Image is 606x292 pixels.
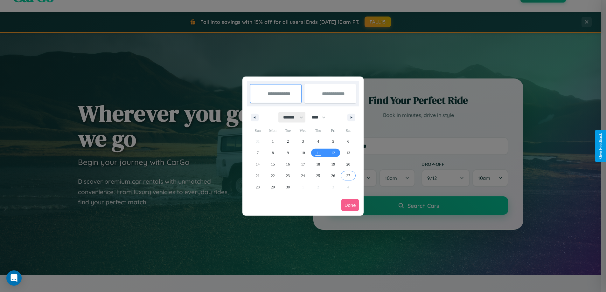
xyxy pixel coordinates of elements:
span: 5 [332,136,334,147]
span: 11 [316,147,320,159]
span: 20 [346,159,350,170]
span: 14 [256,159,260,170]
button: 17 [296,159,310,170]
span: 17 [301,159,305,170]
span: 3 [302,136,304,147]
span: Sat [341,126,356,136]
button: 7 [250,147,265,159]
span: Fri [326,126,341,136]
button: Done [341,199,359,211]
span: 9 [287,147,289,159]
button: 23 [280,170,295,181]
div: Open Intercom Messenger [6,270,22,286]
span: 15 [271,159,275,170]
span: 24 [301,170,305,181]
button: 24 [296,170,310,181]
span: Mon [265,126,280,136]
span: 21 [256,170,260,181]
span: 18 [316,159,320,170]
button: 11 [310,147,325,159]
button: 3 [296,136,310,147]
button: 8 [265,147,280,159]
span: 4 [317,136,319,147]
span: 2 [287,136,289,147]
span: 28 [256,181,260,193]
button: 28 [250,181,265,193]
span: 1 [272,136,274,147]
button: 25 [310,170,325,181]
span: 25 [316,170,320,181]
button: 21 [250,170,265,181]
button: 18 [310,159,325,170]
button: 1 [265,136,280,147]
button: 13 [341,147,356,159]
button: 9 [280,147,295,159]
span: 19 [331,159,335,170]
span: Wed [296,126,310,136]
button: 10 [296,147,310,159]
span: 26 [331,170,335,181]
button: 6 [341,136,356,147]
button: 27 [341,170,356,181]
span: 29 [271,181,275,193]
span: Tue [280,126,295,136]
button: 15 [265,159,280,170]
button: 20 [341,159,356,170]
span: 22 [271,170,275,181]
span: 13 [346,147,350,159]
span: Sun [250,126,265,136]
button: 19 [326,159,341,170]
span: 8 [272,147,274,159]
button: 4 [310,136,325,147]
button: 12 [326,147,341,159]
button: 22 [265,170,280,181]
button: 14 [250,159,265,170]
span: 10 [301,147,305,159]
span: Thu [310,126,325,136]
button: 2 [280,136,295,147]
button: 29 [265,181,280,193]
span: 6 [347,136,349,147]
span: 7 [257,147,259,159]
div: Give Feedback [598,133,603,159]
span: 12 [331,147,335,159]
button: 16 [280,159,295,170]
span: 23 [286,170,290,181]
span: 30 [286,181,290,193]
span: 27 [346,170,350,181]
button: 26 [326,170,341,181]
button: 30 [280,181,295,193]
button: 5 [326,136,341,147]
span: 16 [286,159,290,170]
